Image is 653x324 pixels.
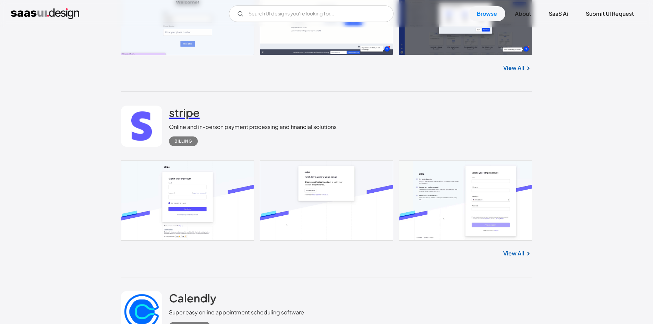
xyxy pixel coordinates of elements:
[469,6,505,21] a: Browse
[507,6,539,21] a: About
[169,291,216,308] a: Calendly
[229,5,394,22] form: Email Form
[169,106,200,123] a: stripe
[169,308,304,316] div: Super easy online appointment scheduling software
[169,291,216,305] h2: Calendly
[229,5,394,22] input: Search UI designs you're looking for...
[169,123,337,131] div: Online and in-person payment processing and financial solutions
[541,6,576,21] a: SaaS Ai
[169,106,200,119] h2: stripe
[11,8,79,19] a: home
[578,6,642,21] a: Submit UI Request
[503,64,524,72] a: View All
[174,137,192,145] div: Billing
[503,249,524,257] a: View All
